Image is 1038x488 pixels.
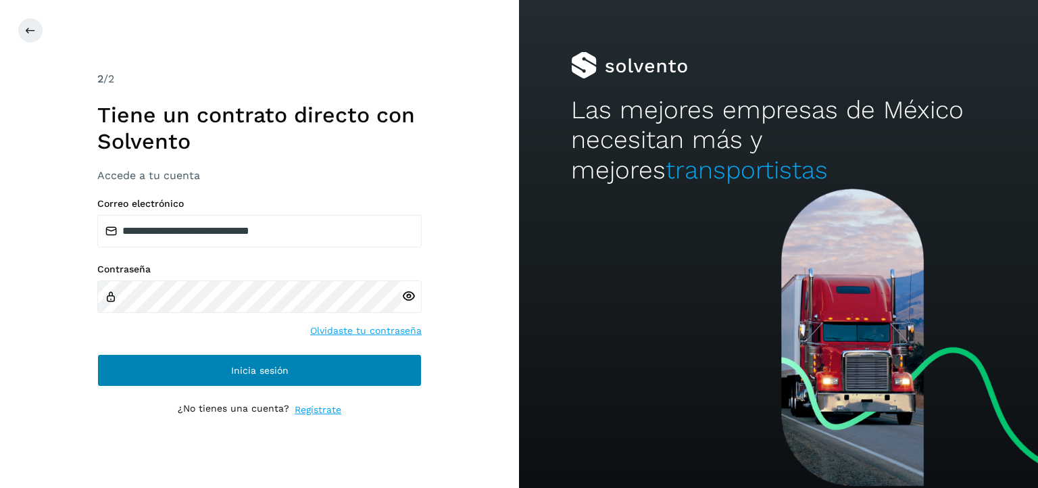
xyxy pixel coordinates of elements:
span: Inicia sesión [231,366,289,375]
a: Olvidaste tu contraseña [310,324,422,338]
span: 2 [97,72,103,85]
label: Correo electrónico [97,198,422,210]
div: /2 [97,71,422,87]
p: ¿No tienes una cuenta? [178,403,289,417]
label: Contraseña [97,264,422,275]
h2: Las mejores empresas de México necesitan más y mejores [571,95,986,185]
h3: Accede a tu cuenta [97,169,422,182]
button: Inicia sesión [97,354,422,387]
a: Regístrate [295,403,341,417]
h1: Tiene un contrato directo con Solvento [97,102,422,154]
span: transportistas [666,155,828,185]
